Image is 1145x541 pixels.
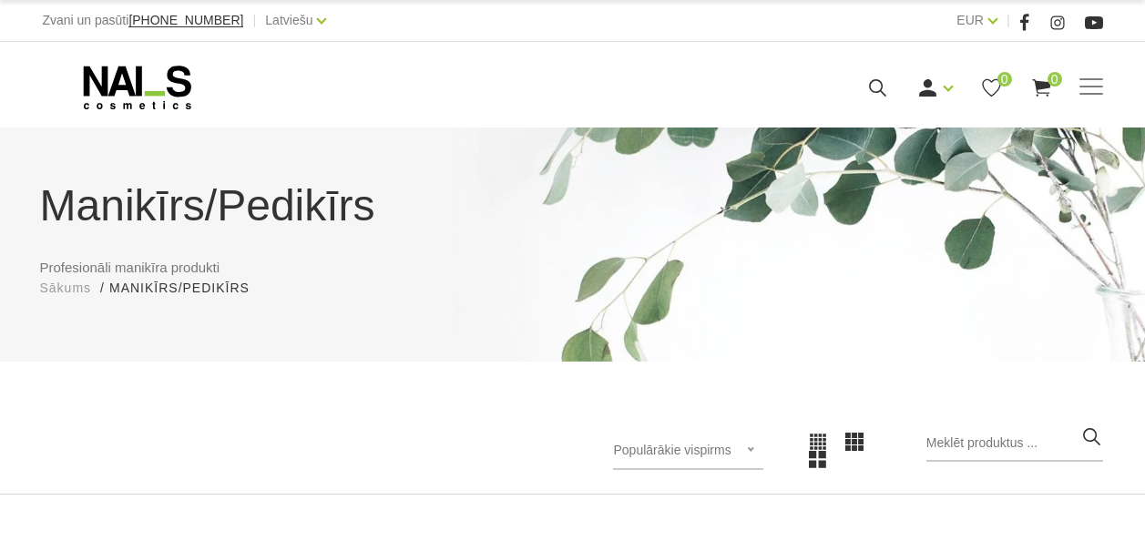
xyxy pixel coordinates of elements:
span: [PHONE_NUMBER] [128,13,243,27]
div: Zvani un pasūti [42,9,243,32]
a: 0 [980,77,1003,99]
a: EUR [956,9,984,31]
span: Sākums [40,281,92,295]
a: 0 [1030,77,1053,99]
h1: Manikīrs/Pedikīrs [40,173,1106,239]
span: 0 [1048,72,1062,87]
input: Meklēt produktus ... [926,425,1103,462]
span: Populārākie vispirms [613,443,731,457]
a: Sākums [40,279,92,298]
div: Profesionāli manikīra produkti [26,173,1119,298]
a: Latviešu [265,9,312,31]
span: 0 [997,72,1012,87]
span: | [252,9,256,32]
span: | [1007,9,1010,32]
a: [PHONE_NUMBER] [128,14,243,27]
li: Manikīrs/Pedikīrs [109,279,268,298]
